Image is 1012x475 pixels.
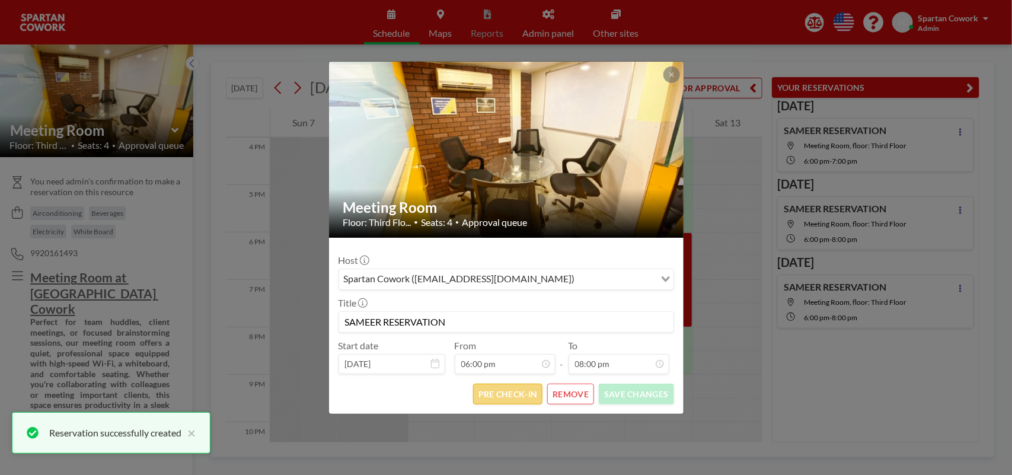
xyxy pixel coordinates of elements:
h2: Meeting Room [343,199,671,216]
div: Reservation successfully created [49,426,181,440]
label: To [569,340,578,352]
label: Start date [339,340,379,352]
span: Floor: Third Flo... [343,216,411,228]
button: PRE CHECK-IN [473,384,542,404]
button: SAVE CHANGES [599,384,673,404]
span: Seats: 4 [422,216,453,228]
button: close [181,426,196,440]
img: 537.jpg [329,16,685,283]
label: Title [339,297,366,309]
span: Spartan Cowork ([EMAIL_ADDRESS][DOMAIN_NAME]) [341,272,577,287]
span: - [560,344,564,370]
span: • [456,218,459,226]
span: Approval queue [462,216,528,228]
label: Host [339,254,368,266]
input: Search for option [579,272,654,287]
button: REMOVE [547,384,594,404]
label: From [455,340,477,352]
input: (No title) [339,312,673,332]
div: Search for option [339,269,673,289]
span: • [414,218,419,227]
